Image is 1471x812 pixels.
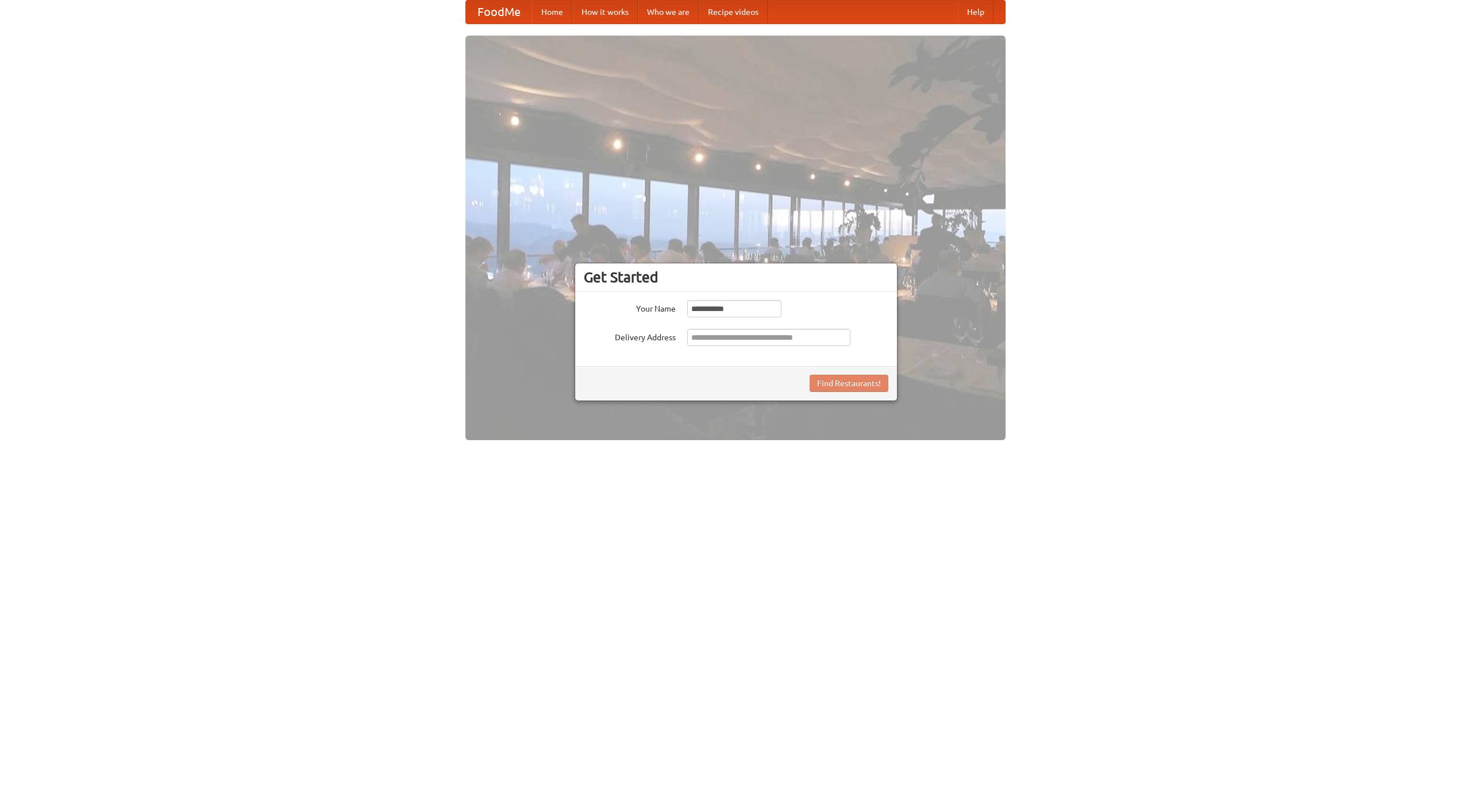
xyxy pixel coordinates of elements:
label: Delivery Address [584,329,676,343]
a: How it works [572,1,638,24]
h3: Get Started [584,269,888,286]
a: Home [532,1,572,24]
a: FoodMe [466,1,532,24]
a: Help [958,1,993,24]
label: Your Name [584,300,676,314]
a: Who we are [638,1,699,24]
a: Recipe videos [699,1,768,24]
button: Find Restaurants! [810,375,888,392]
